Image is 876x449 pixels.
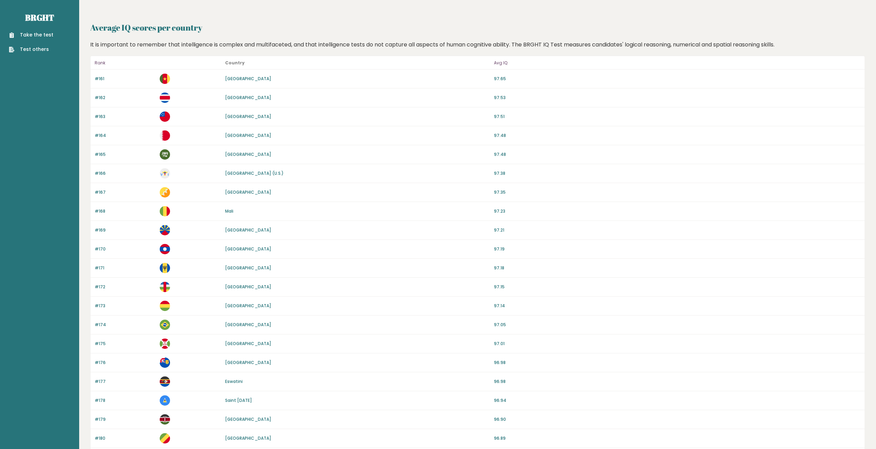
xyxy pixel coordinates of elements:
img: sa.svg [160,149,170,160]
a: [GEOGRAPHIC_DATA] [225,151,271,157]
p: #164 [95,132,156,139]
a: Saint [DATE] [225,397,252,403]
a: [GEOGRAPHIC_DATA] [225,322,271,328]
p: 96.90 [494,416,861,423]
p: #169 [95,227,156,233]
p: #162 [95,95,156,101]
a: [GEOGRAPHIC_DATA] [225,227,271,233]
img: cg.svg [160,433,170,443]
b: Country [225,60,245,66]
a: [GEOGRAPHIC_DATA] [225,132,271,138]
p: #180 [95,435,156,441]
p: #176 [95,360,156,366]
img: tc.svg [160,357,170,368]
p: #174 [95,322,156,328]
a: [GEOGRAPHIC_DATA] [225,189,271,195]
a: Test others [9,46,53,53]
p: #166 [95,170,156,177]
p: 96.98 [494,378,861,385]
p: #173 [95,303,156,309]
img: la.svg [160,244,170,254]
p: 97.21 [494,227,861,233]
a: [GEOGRAPHIC_DATA] [225,76,271,82]
img: bt.svg [160,187,170,197]
img: bi.svg [160,339,170,349]
a: [GEOGRAPHIC_DATA] [225,284,271,290]
p: #179 [95,416,156,423]
p: 97.01 [494,341,861,347]
a: [GEOGRAPHIC_DATA] [225,303,271,309]
a: [GEOGRAPHIC_DATA] (U.S.) [225,170,284,176]
p: #167 [95,189,156,195]
img: bh.svg [160,130,170,141]
p: #172 [95,284,156,290]
p: 97.48 [494,151,861,158]
a: [GEOGRAPHIC_DATA] [225,246,271,252]
p: 97.18 [494,265,861,271]
img: ke.svg [160,414,170,425]
p: 96.89 [494,435,861,441]
p: #170 [95,246,156,252]
p: Rank [95,59,156,67]
p: 97.23 [494,208,861,214]
p: #177 [95,378,156,385]
a: Brght [25,12,54,23]
p: 97.48 [494,132,861,139]
p: #171 [95,265,156,271]
p: 96.98 [494,360,861,366]
a: Eswatini [225,378,243,384]
img: cm.svg [160,74,170,84]
a: [GEOGRAPHIC_DATA] [225,95,271,100]
p: #161 [95,76,156,82]
p: #178 [95,397,156,404]
a: [GEOGRAPHIC_DATA] [225,114,271,119]
p: 97.53 [494,95,861,101]
p: #168 [95,208,156,214]
div: It is important to remember that intelligence is complex and multifaceted, and that intelligence ... [88,41,868,49]
p: #175 [95,341,156,347]
p: 97.05 [494,322,861,328]
img: sz.svg [160,376,170,387]
p: 97.35 [494,189,861,195]
img: re.svg [160,225,170,235]
h2: Average IQ scores per country [90,21,865,34]
a: Take the test [9,31,53,39]
a: [GEOGRAPHIC_DATA] [225,416,271,422]
img: ws.svg [160,111,170,122]
p: 97.19 [494,246,861,252]
img: ml.svg [160,206,170,216]
p: Avg IQ [494,59,861,67]
p: 97.15 [494,284,861,290]
img: br.svg [160,320,170,330]
a: [GEOGRAPHIC_DATA] [225,265,271,271]
p: 97.51 [494,114,861,120]
a: [GEOGRAPHIC_DATA] [225,360,271,365]
a: [GEOGRAPHIC_DATA] [225,341,271,346]
img: bb.svg [160,263,170,273]
p: 96.94 [494,397,861,404]
img: cf.svg [160,282,170,292]
img: vi.svg [160,168,170,179]
a: [GEOGRAPHIC_DATA] [225,435,271,441]
p: 97.65 [494,76,861,82]
a: Mali [225,208,233,214]
p: 97.14 [494,303,861,309]
p: 97.38 [494,170,861,177]
p: #165 [95,151,156,158]
p: #163 [95,114,156,120]
img: cr.svg [160,93,170,103]
img: lc.svg [160,395,170,406]
img: bo.svg [160,301,170,311]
